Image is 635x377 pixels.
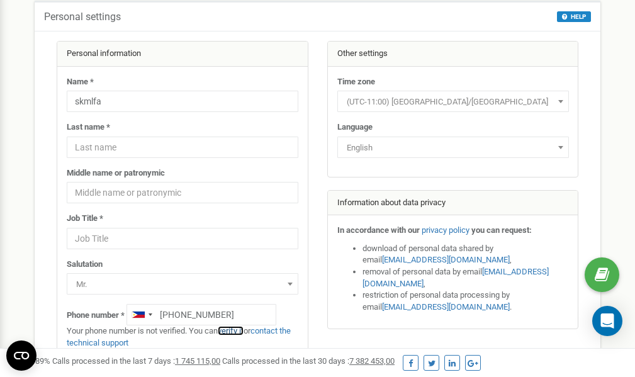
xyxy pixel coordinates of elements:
[126,304,276,325] input: +1-800-555-55-55
[382,302,510,312] a: [EMAIL_ADDRESS][DOMAIN_NAME]
[337,225,420,235] strong: In accordance with our
[337,137,569,158] span: English
[67,325,298,349] p: Your phone number is not verified. You can or
[337,76,375,88] label: Time zone
[337,91,569,112] span: (UTC-11:00) Pacific/Midway
[382,255,510,264] a: [EMAIL_ADDRESS][DOMAIN_NAME]
[67,167,165,179] label: Middle name or patronymic
[67,273,298,295] span: Mr.
[44,11,121,23] h5: Personal settings
[67,228,298,249] input: Job Title
[471,225,532,235] strong: you can request:
[222,356,395,366] span: Calls processed in the last 30 days :
[67,137,298,158] input: Last name
[342,93,565,111] span: (UTC-11:00) Pacific/Midway
[67,310,125,322] label: Phone number *
[349,356,395,366] u: 7 382 453,00
[328,42,578,67] div: Other settings
[67,259,103,271] label: Salutation
[592,306,622,336] div: Open Intercom Messenger
[6,340,37,371] button: Open CMP widget
[422,225,469,235] a: privacy policy
[67,76,94,88] label: Name *
[71,276,294,293] span: Mr.
[175,356,220,366] u: 1 745 115,00
[362,290,569,313] li: restriction of personal data processing by email .
[337,121,373,133] label: Language
[57,42,308,67] div: Personal information
[362,267,549,288] a: [EMAIL_ADDRESS][DOMAIN_NAME]
[67,91,298,112] input: Name
[127,305,156,325] div: Telephone country code
[218,326,244,335] a: verify it
[67,121,110,133] label: Last name *
[362,243,569,266] li: download of personal data shared by email ,
[557,11,591,22] button: HELP
[362,266,569,290] li: removal of personal data by email ,
[67,182,298,203] input: Middle name or patronymic
[52,356,220,366] span: Calls processed in the last 7 days :
[328,191,578,216] div: Information about data privacy
[67,326,291,347] a: contact the technical support
[67,213,103,225] label: Job Title *
[342,139,565,157] span: English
